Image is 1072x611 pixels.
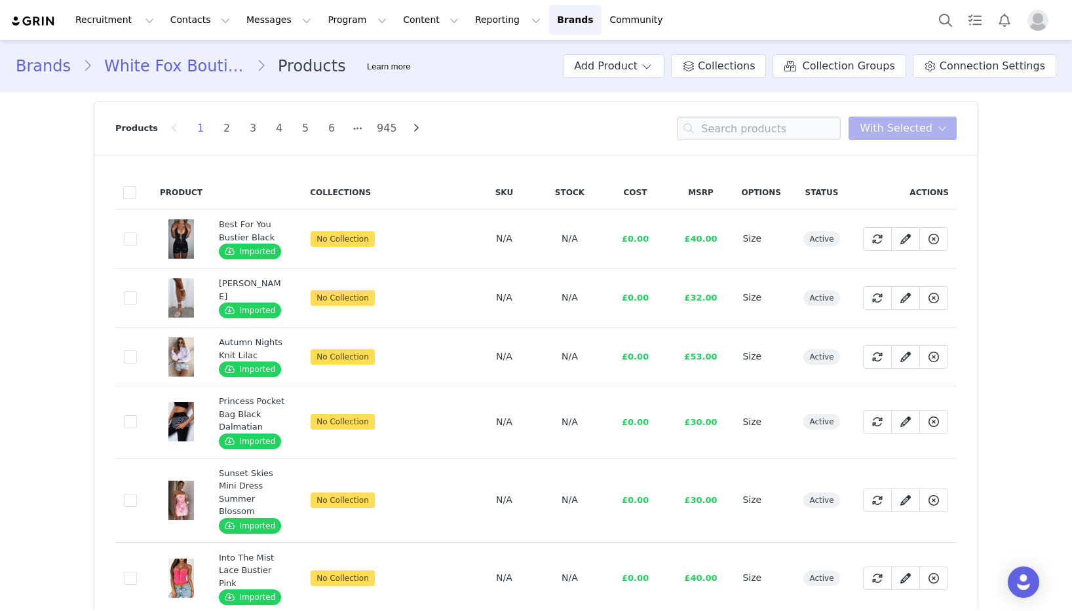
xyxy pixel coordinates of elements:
[854,176,957,210] th: Actions
[219,244,281,259] span: Imported
[1027,10,1048,31] img: placeholder-profile.jpg
[940,58,1045,74] span: Connection Settings
[168,481,194,520] img: 146475380_233774558365899_5452415073796409909_n.jpg
[311,414,375,430] span: No Collection
[219,303,281,318] span: Imported
[742,493,780,507] div: Size
[563,54,664,78] button: Add Product
[219,589,281,605] span: Imported
[168,402,194,441] img: 16.11.180294.jpg
[471,176,537,210] th: SKU
[219,361,281,377] span: Imported
[742,571,780,585] div: Size
[496,572,512,583] span: N/A
[803,231,839,247] span: active
[562,292,578,303] span: N/A
[311,231,375,247] span: No Collection
[537,176,602,210] th: Stock
[931,5,960,35] button: Search
[395,5,467,35] button: Content
[602,5,677,35] a: Community
[168,278,194,318] img: 05-07-2022-10-38-22.jpg
[684,293,717,303] span: £32.00
[961,5,989,35] a: Tasks
[219,551,286,590] div: Into The Mist Lace Bustier Pink
[322,119,341,138] li: 6
[742,350,780,363] div: Size
[168,219,194,259] img: BEST_FOR_YOU_BUSTIER_25_07_23_04.jpg
[677,117,841,140] input: Search products
[684,417,717,427] span: £30.00
[860,120,932,136] span: With Selected
[217,119,237,138] li: 2
[698,58,755,74] span: Collections
[622,573,649,583] span: £0.00
[622,234,649,244] span: £0.00
[803,492,839,508] span: active
[374,119,400,138] li: 945
[92,54,256,78] a: White Fox Boutique [GEOGRAPHIC_DATA]
[913,54,1056,78] a: Connection Settings
[364,60,413,73] div: Tooltip anchor
[803,290,839,306] span: active
[496,494,512,505] span: N/A
[168,337,194,377] img: IMG_8651.jpg
[733,176,789,210] th: Options
[990,5,1019,35] button: Notifications
[311,570,375,586] span: No Collection
[496,292,512,303] span: N/A
[849,117,957,140] button: With Selected
[802,58,894,74] span: Collection Groups
[742,415,780,429] div: Size
[803,570,839,586] span: active
[311,492,375,508] span: No Collection
[467,5,548,35] button: Reporting
[219,277,286,303] div: [PERSON_NAME]
[115,122,158,135] p: Products
[684,495,717,505] span: £30.00
[562,417,578,427] span: N/A
[219,467,286,518] div: Sunset Skies Mini Dress Summer Blossom
[562,233,578,244] span: N/A
[803,414,839,430] span: active
[168,559,194,598] img: INTO_THE_MIST_LACE_BUSTIER_23.01.24_01.jpg
[684,234,717,244] span: £40.00
[219,336,286,361] div: Autumn Nights Knit Lilac
[16,54,83,78] a: Brands
[219,434,281,449] span: Imported
[496,351,512,361] span: N/A
[742,232,780,246] div: Size
[191,119,210,138] li: 1
[684,352,717,361] span: £53.00
[152,176,210,210] th: Product
[742,291,780,305] div: Size
[668,176,733,210] th: MSRP
[789,176,854,210] th: Status
[302,176,471,210] th: Collections
[602,176,668,210] th: Cost
[296,119,315,138] li: 5
[549,5,601,35] a: Brands
[622,352,649,361] span: £0.00
[163,5,238,35] button: Contacts
[562,351,578,361] span: N/A
[67,5,162,35] button: Recruitment
[773,54,906,78] a: Collection Groups
[622,293,649,303] span: £0.00
[622,495,649,505] span: £0.00
[269,119,289,138] li: 4
[684,573,717,583] span: £40.00
[496,233,512,244] span: N/A
[219,395,286,434] div: Princess Pocket Bag Black Dalmatian
[562,494,578,505] span: N/A
[496,417,512,427] span: N/A
[562,572,578,583] span: N/A
[622,417,649,427] span: £0.00
[243,119,263,138] li: 3
[1008,566,1039,598] div: Open Intercom Messenger
[311,290,375,306] span: No Collection
[10,15,56,28] img: grin logo
[219,518,281,534] span: Imported
[803,349,839,365] span: active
